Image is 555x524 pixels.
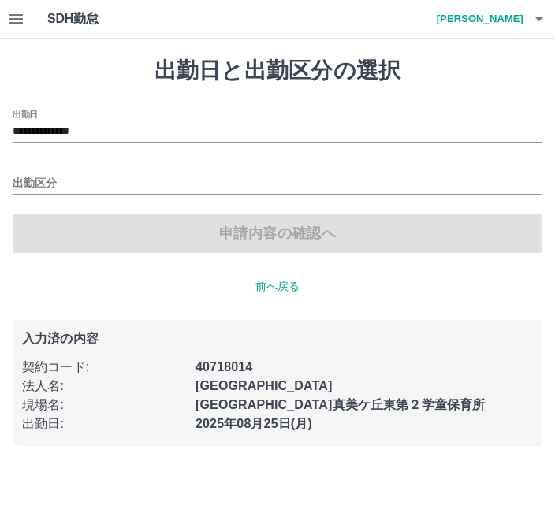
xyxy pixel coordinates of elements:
[13,58,542,84] h1: 出勤日と出勤区分の選択
[13,278,542,295] p: 前へ戻る
[196,398,485,411] b: [GEOGRAPHIC_DATA]真美ケ丘東第２学童保育所
[196,379,333,392] b: [GEOGRAPHIC_DATA]
[22,396,186,414] p: 現場名 :
[22,333,533,345] p: 入力済の内容
[22,414,186,433] p: 出勤日 :
[196,360,252,373] b: 40718014
[196,417,312,430] b: 2025年08月25日(月)
[22,358,186,377] p: 契約コード :
[13,108,38,120] label: 出勤日
[22,377,186,396] p: 法人名 :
